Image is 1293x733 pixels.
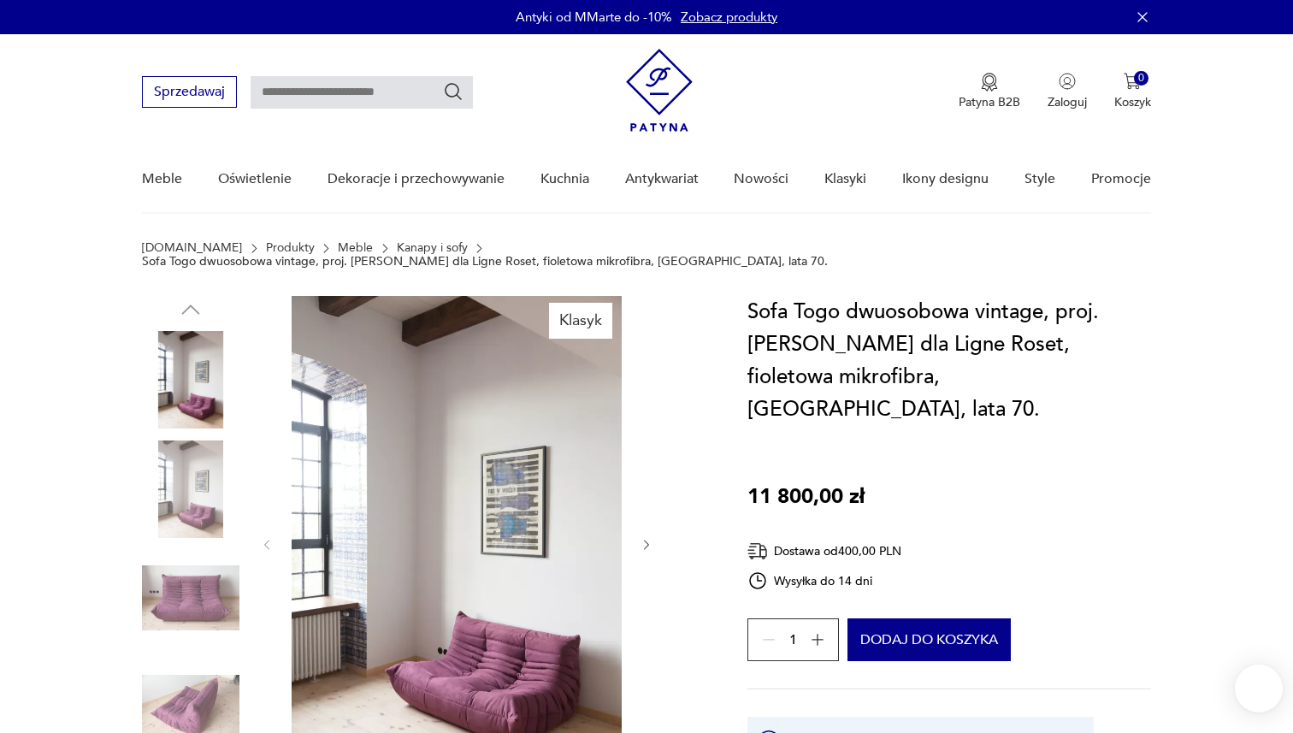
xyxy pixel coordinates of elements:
p: 11 800,00 zł [747,481,865,513]
p: Koszyk [1114,94,1151,110]
button: Dodaj do koszyka [847,618,1011,661]
a: Kuchnia [540,146,589,212]
img: Zdjęcie produktu Sofa Togo dwuosobowa vintage, proj. M. Ducaroy dla Ligne Roset, fioletowa mikrof... [142,331,239,429]
a: Sprzedawaj [142,87,237,99]
button: Sprzedawaj [142,76,237,108]
p: Antyki od MMarte do -10% [516,9,672,26]
button: Patyna B2B [959,73,1020,110]
div: 0 [1134,71,1148,86]
img: Ikona medalu [981,73,998,92]
img: Ikonka użytkownika [1059,73,1076,90]
a: Dekoracje i przechowywanie [328,146,505,212]
button: Szukaj [443,81,463,102]
div: Dostawa od 400,00 PLN [747,541,902,562]
a: Nowości [734,146,788,212]
img: Patyna - sklep z meblami i dekoracjami vintage [626,49,693,132]
a: Oświetlenie [218,146,292,212]
span: 1 [789,635,797,646]
a: Promocje [1091,146,1151,212]
a: Produkty [266,241,315,255]
a: Kanapy i sofy [397,241,468,255]
p: Zaloguj [1048,94,1087,110]
button: Zaloguj [1048,73,1087,110]
div: Klasyk [549,303,612,339]
p: Patyna B2B [959,94,1020,110]
img: Ikona dostawy [747,541,768,562]
img: Zdjęcie produktu Sofa Togo dwuosobowa vintage, proj. M. Ducaroy dla Ligne Roset, fioletowa mikrof... [142,549,239,647]
a: Klasyki [824,146,866,212]
h1: Sofa Togo dwuosobowa vintage, proj. [PERSON_NAME] dla Ligne Roset, fioletowa mikrofibra, [GEOGRAP... [747,296,1151,426]
a: Style [1024,146,1055,212]
div: Wysyłka do 14 dni [747,570,902,591]
button: 0Koszyk [1114,73,1151,110]
a: Meble [142,146,182,212]
img: Zdjęcie produktu Sofa Togo dwuosobowa vintage, proj. M. Ducaroy dla Ligne Roset, fioletowa mikrof... [142,440,239,538]
a: Antykwariat [625,146,699,212]
a: Ikona medaluPatyna B2B [959,73,1020,110]
iframe: Smartsupp widget button [1235,665,1283,712]
a: Zobacz produkty [681,9,777,26]
a: Meble [338,241,373,255]
a: [DOMAIN_NAME] [142,241,242,255]
img: Ikona koszyka [1124,73,1141,90]
a: Ikony designu [902,146,989,212]
p: Sofa Togo dwuosobowa vintage, proj. [PERSON_NAME] dla Ligne Roset, fioletowa mikrofibra, [GEOGRAP... [142,255,828,269]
